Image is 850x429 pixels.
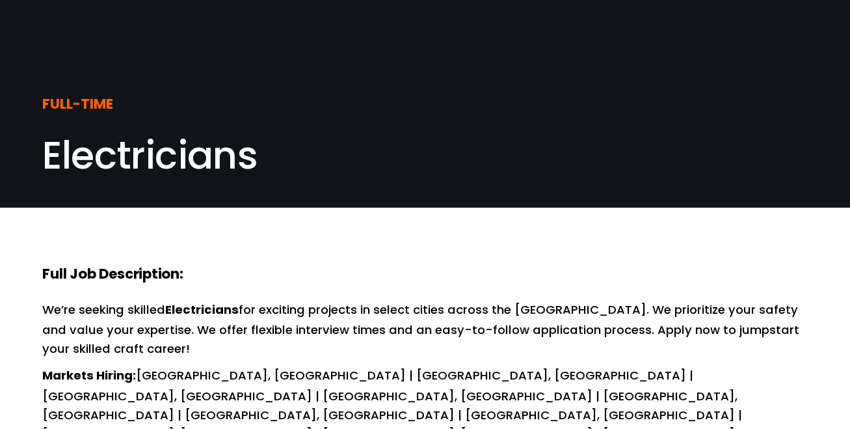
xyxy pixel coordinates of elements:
strong: Electricians [165,301,239,321]
strong: Full Job Description: [42,263,183,287]
strong: FULL-TIME [42,93,113,117]
p: We’re seeking skilled for exciting projects in select cities across the [GEOGRAPHIC_DATA]. We pri... [42,300,807,359]
span: Electricians [42,128,258,182]
strong: Markets Hiring: [42,367,136,387]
